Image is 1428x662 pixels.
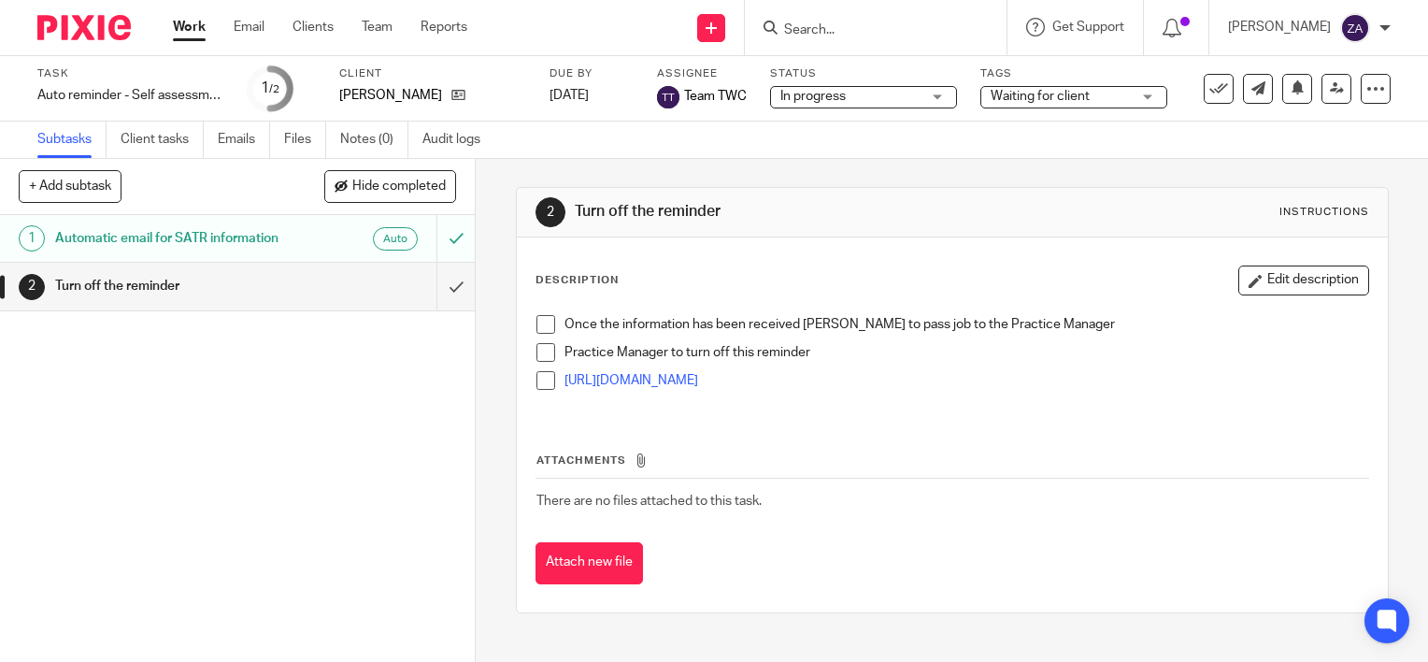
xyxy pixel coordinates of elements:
[218,122,270,158] a: Emails
[37,66,224,81] label: Task
[37,15,131,40] img: Pixie
[352,180,446,194] span: Hide completed
[373,227,418,251] div: Auto
[536,455,626,466] span: Attachments
[536,495,762,508] span: There are no files attached to this task.
[535,542,643,584] button: Attach new file
[269,84,279,94] small: /2
[657,86,679,108] img: svg%3E
[564,343,1368,362] p: Practice Manager to turn off this reminder
[550,66,634,81] label: Due by
[782,22,950,39] input: Search
[339,86,442,105] p: [PERSON_NAME]
[19,274,45,300] div: 2
[1052,21,1124,34] span: Get Support
[1238,266,1369,295] button: Edit description
[339,66,526,81] label: Client
[991,90,1090,103] span: Waiting for client
[980,66,1167,81] label: Tags
[1279,205,1369,220] div: Instructions
[421,18,467,36] a: Reports
[19,225,45,252] div: 1
[234,18,264,36] a: Email
[55,224,297,252] h1: Automatic email for SATR information
[535,197,565,227] div: 2
[37,122,107,158] a: Subtasks
[55,272,297,300] h1: Turn off the reminder
[422,122,494,158] a: Audit logs
[550,89,589,102] span: [DATE]
[19,170,121,202] button: + Add subtask
[780,90,846,103] span: In progress
[340,122,408,158] a: Notes (0)
[564,315,1368,334] p: Once the information has been received [PERSON_NAME] to pass job to the Practice Manager
[173,18,206,36] a: Work
[284,122,326,158] a: Files
[684,87,747,106] span: Team TWC
[535,273,619,288] p: Description
[564,374,698,387] a: [URL][DOMAIN_NAME]
[324,170,456,202] button: Hide completed
[1228,18,1331,36] p: [PERSON_NAME]
[293,18,334,36] a: Clients
[362,18,393,36] a: Team
[121,122,204,158] a: Client tasks
[37,86,224,105] div: Auto reminder - Self assessment tax return 24/25
[261,78,279,99] div: 1
[657,66,747,81] label: Assignee
[770,66,957,81] label: Status
[1340,13,1370,43] img: svg%3E
[575,202,992,222] h1: Turn off the reminder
